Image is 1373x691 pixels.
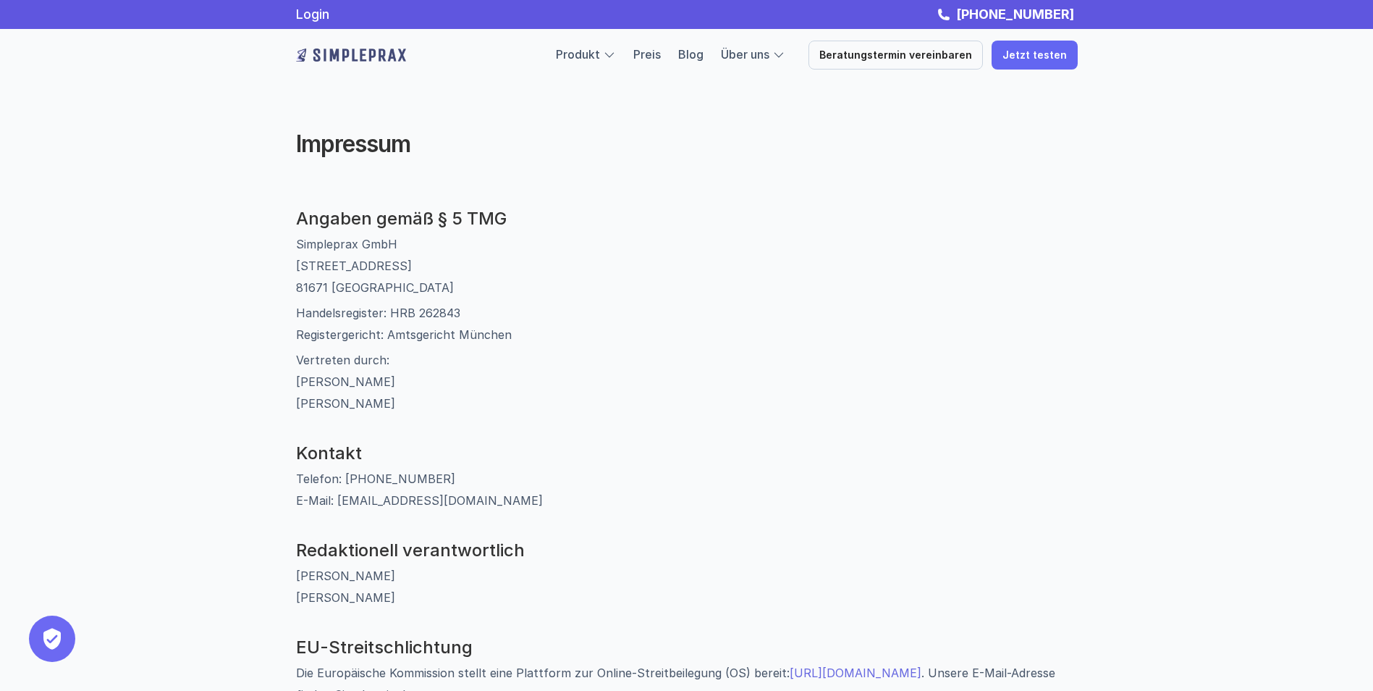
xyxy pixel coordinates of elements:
[956,7,1074,22] strong: [PHONE_NUMBER]
[296,540,1078,561] h3: Redaktionell verantwortlich
[296,443,1078,464] h3: Kontakt
[678,47,704,62] a: Blog
[296,565,1078,608] p: [PERSON_NAME] [PERSON_NAME]
[296,637,1078,658] h3: EU-Streitschlichtung
[296,468,1078,511] p: Telefon: [PHONE_NUMBER] E-Mail: [EMAIL_ADDRESS][DOMAIN_NAME]
[296,209,1078,230] h3: Angaben gemäß § 5 TMG
[296,233,1078,298] p: Simpleprax GmbH [STREET_ADDRESS] 81671 [GEOGRAPHIC_DATA]
[296,349,1078,414] p: Vertreten durch: [PERSON_NAME] [PERSON_NAME]
[1002,49,1067,62] p: Jetzt testen
[952,7,1078,22] a: [PHONE_NUMBER]
[556,47,600,62] a: Produkt
[819,49,972,62] p: Beratungstermin vereinbaren
[296,130,839,158] h2: Impressum
[790,666,921,680] a: [URL][DOMAIN_NAME]
[992,41,1078,70] a: Jetzt testen
[721,47,769,62] a: Über uns
[296,7,329,22] a: Login
[296,302,1078,345] p: Handelsregister: HRB 262843 Registergericht: Amtsgericht München
[808,41,983,70] a: Beratungstermin vereinbaren
[633,47,661,62] a: Preis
